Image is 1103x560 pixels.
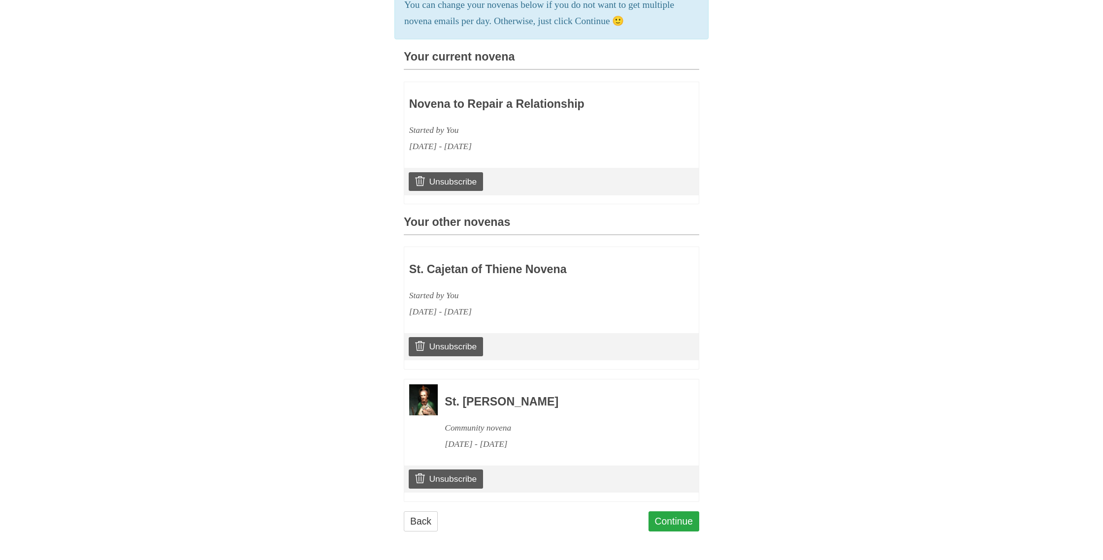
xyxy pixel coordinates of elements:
[409,263,637,276] h3: St. Cajetan of Thiene Novena
[409,138,637,155] div: [DATE] - [DATE]
[409,337,483,356] a: Unsubscribe
[404,51,699,70] h3: Your current novena
[409,122,637,138] div: Started by You
[409,384,438,415] img: Novena image
[404,216,699,235] h3: Your other novenas
[409,172,483,191] a: Unsubscribe
[404,511,438,531] a: Back
[649,511,700,531] a: Continue
[409,469,483,488] a: Unsubscribe
[409,287,637,304] div: Started by You
[445,396,672,408] h3: St. [PERSON_NAME]
[445,436,672,452] div: [DATE] - [DATE]
[409,304,637,320] div: [DATE] - [DATE]
[409,98,637,111] h3: Novena to Repair a Relationship
[445,420,672,436] div: Community novena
